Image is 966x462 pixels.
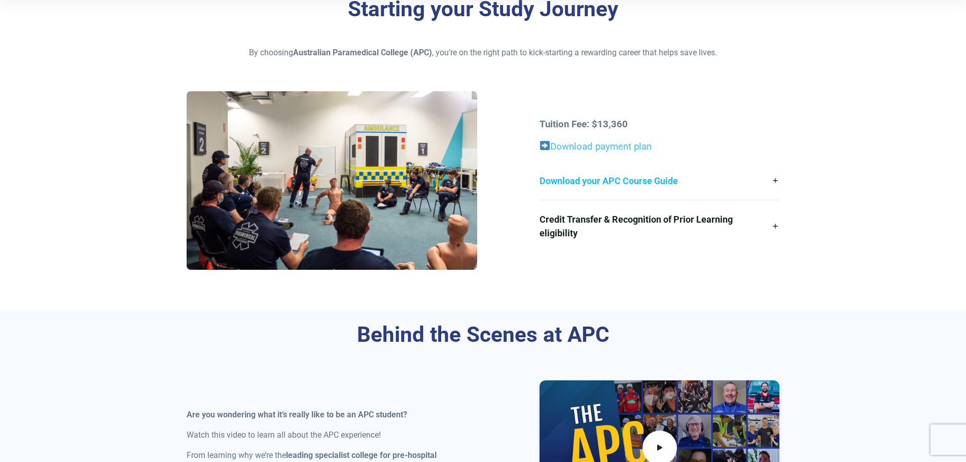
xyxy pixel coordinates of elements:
[293,48,432,57] strong: Australian Paramedical College (APC)
[540,119,628,130] strong: Tuition Fee: $13,360
[550,141,652,152] a: Download payment plan
[540,162,779,200] a: Download your APC Course Guide
[187,322,780,348] h3: Behind the Scenes at APC
[187,410,407,419] strong: Are you wondering what it’s really like to be an APC student?
[187,429,477,441] p: Watch this video to learn all about the APC experience!
[187,47,780,59] p: By choosing , you’re on the right path to kick-starting a rewarding career that helps save lives.
[540,200,779,252] a: Credit Transfer & Recognition of Prior Learning eligibility
[540,141,550,151] img: ➡️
